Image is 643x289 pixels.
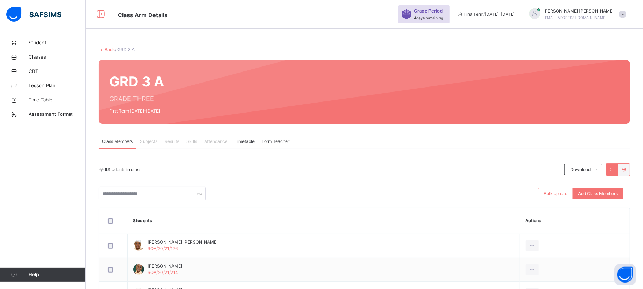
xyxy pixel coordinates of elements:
[147,239,218,245] span: [PERSON_NAME] [PERSON_NAME]
[29,111,86,118] span: Assessment Format
[147,263,182,269] span: [PERSON_NAME]
[614,264,636,285] button: Open asap
[140,138,157,145] span: Subjects
[414,8,443,14] span: Grace Period
[544,15,607,20] span: [EMAIL_ADDRESS][DOMAIN_NAME]
[578,190,618,197] span: Add Class Members
[544,8,614,14] span: [PERSON_NAME] [PERSON_NAME]
[235,138,255,145] span: Timetable
[544,190,567,197] span: Bulk upload
[570,166,591,173] span: Download
[29,54,86,61] span: Classes
[102,138,133,145] span: Class Members
[165,138,179,145] span: Results
[29,271,85,278] span: Help
[128,208,520,234] th: Students
[262,138,289,145] span: Form Teacher
[118,11,167,19] span: Class Arm Details
[186,138,197,145] span: Skills
[402,9,411,19] img: sticker-purple.71386a28dfed39d6af7621340158ba97.svg
[520,208,630,234] th: Actions
[115,47,135,52] span: / GRD 3 A
[29,39,86,46] span: Student
[457,11,515,18] span: session/term information
[29,82,86,89] span: Lesson Plan
[414,16,443,20] span: 4 days remaining
[29,96,86,104] span: Time Table
[522,8,629,21] div: ABDULRAHIM ABDULAZEEZ
[6,7,61,22] img: safsims
[105,166,141,173] span: Students in class
[105,47,115,52] a: Back
[105,167,107,172] b: 9
[204,138,227,145] span: Attendance
[29,68,86,75] span: CBT
[147,246,178,251] span: RQA/20/21/176
[147,270,178,275] span: RQA/20/21/214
